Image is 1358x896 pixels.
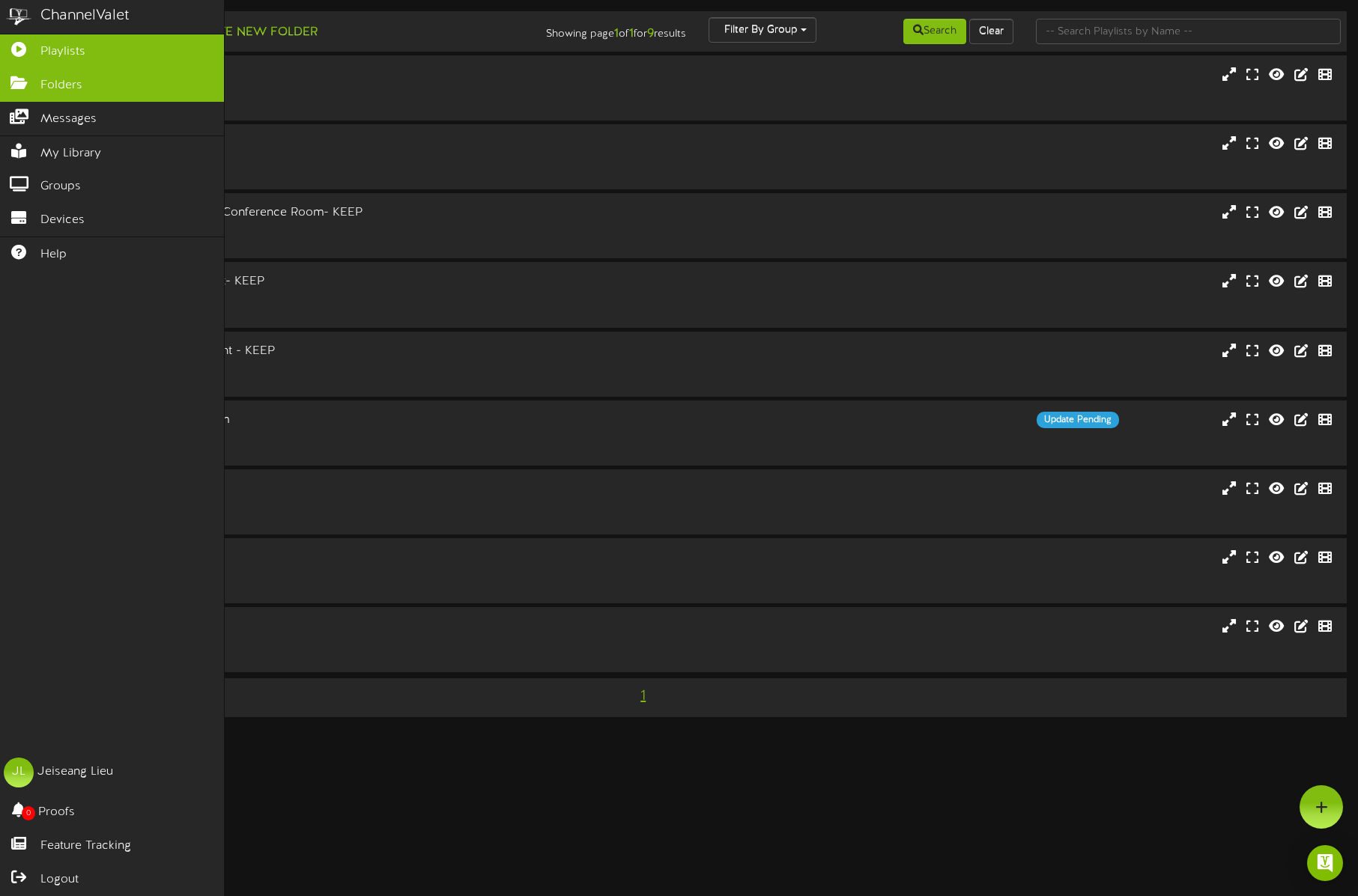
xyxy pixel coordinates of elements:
button: Clear [969,19,1013,44]
div: Portrait ( 9:16 ) [60,359,578,372]
div: New 55" OR - Retail Room [60,412,578,429]
div: # 12103 [60,372,578,385]
div: # 12104 [60,234,578,247]
div: # 12577 [60,648,578,661]
span: Proofs [38,804,75,821]
div: Level 2 - Landscape LED Conference Room- KEEP [60,204,578,222]
span: 0 [22,806,35,820]
div: Landscape ( 16:9 ) [60,153,578,165]
button: Create New Folder [173,23,322,42]
div: Landscape ( 16:9 ) [60,498,578,511]
div: Landscape ( 16:9 ) [60,222,578,234]
div: TPC Store - KEEP [60,618,578,636]
div: # 12143 [60,97,578,109]
div: Jeiseang Lieu [37,764,113,781]
span: Folders [40,77,82,94]
span: My Library [40,145,101,162]
div: Injection 5- KEEP [60,135,578,153]
div: Portrait ( 9:16 ) [60,290,578,303]
span: 1 [637,688,649,704]
strong: 9 [647,27,654,40]
div: Spa Lounge - KEEP [60,549,578,567]
div: Level 2 - Portrait LED Right - KEEP [60,343,578,360]
span: Logout [40,871,79,889]
div: Update Pending [1037,412,1119,428]
strong: 1 [614,27,619,40]
div: Landscape ( 16:9 ) [60,84,578,97]
div: Landscape ( 16:9 ) [60,567,578,579]
strong: 1 [629,27,634,40]
span: Messages [40,111,97,128]
div: # 12140 [60,165,578,178]
div: # 12128 [60,579,578,592]
button: Filter By Group [709,17,816,43]
input: -- Search Playlists by Name -- [1036,19,1341,44]
div: Showing page of for results [479,17,697,43]
div: Level 2 - Portrait LED Left- KEEP [60,273,578,290]
span: Devices [40,212,85,229]
button: Search [903,19,966,44]
div: Landscape ( 16:9 ) [60,428,578,441]
span: Groups [40,178,81,195]
span: Playlists [40,43,85,61]
div: Open Intercom Messenger [1307,845,1343,881]
div: # 12127 [60,511,578,523]
span: Feature Tracking [40,838,131,855]
span: Help [40,246,67,263]
div: JL [4,758,34,787]
div: # 12815 [60,442,578,454]
div: # 12102 [60,303,578,316]
div: Spa Checkout - KEEP [60,481,578,498]
div: Landscape ( 16:9 ) [60,636,578,648]
div: ChannelValet [40,5,130,27]
div: Injection 3- KEEP [60,67,578,84]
